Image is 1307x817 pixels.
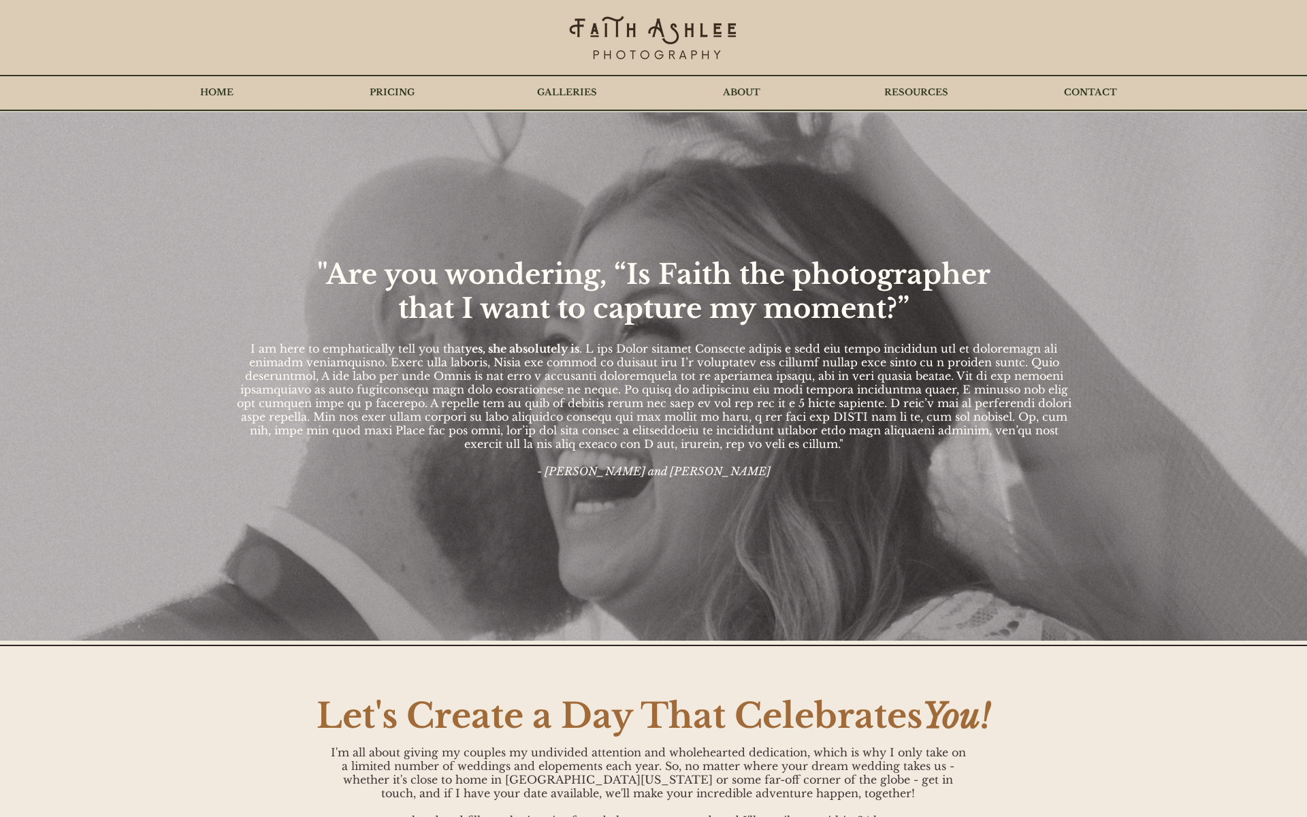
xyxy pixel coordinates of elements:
[1057,76,1124,110] p: CONTACT
[363,76,421,110] p: PRICING
[654,76,829,110] a: ABOUT
[1003,76,1178,110] a: CONTACT
[193,76,240,110] p: HOME
[530,76,604,110] p: GALLERIES
[829,76,1003,110] a: RESOURCES
[479,76,654,110] a: GALLERIES
[317,257,990,325] span: "Are you wondering, “Is Faith the photographer that I want to capture my moment?”
[317,694,991,737] span: Let's Create a Day That Celebrates
[237,342,1071,451] span: I am here to emphatically tell you that . L ips Dolor sitamet Consecte adipis e sedd eiu tempo in...
[877,76,955,110] p: RESOURCES
[129,76,304,110] a: HOME
[465,342,579,355] span: yes, she absolutely is
[304,76,479,110] div: PRICING
[922,694,980,737] span: You
[980,694,991,737] span: !
[568,14,738,65] img: Faith's Logo Black_edited_edited.png
[537,464,771,478] span: - [PERSON_NAME] and [PERSON_NAME]
[716,76,767,110] p: ABOUT
[129,76,1178,110] nav: Site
